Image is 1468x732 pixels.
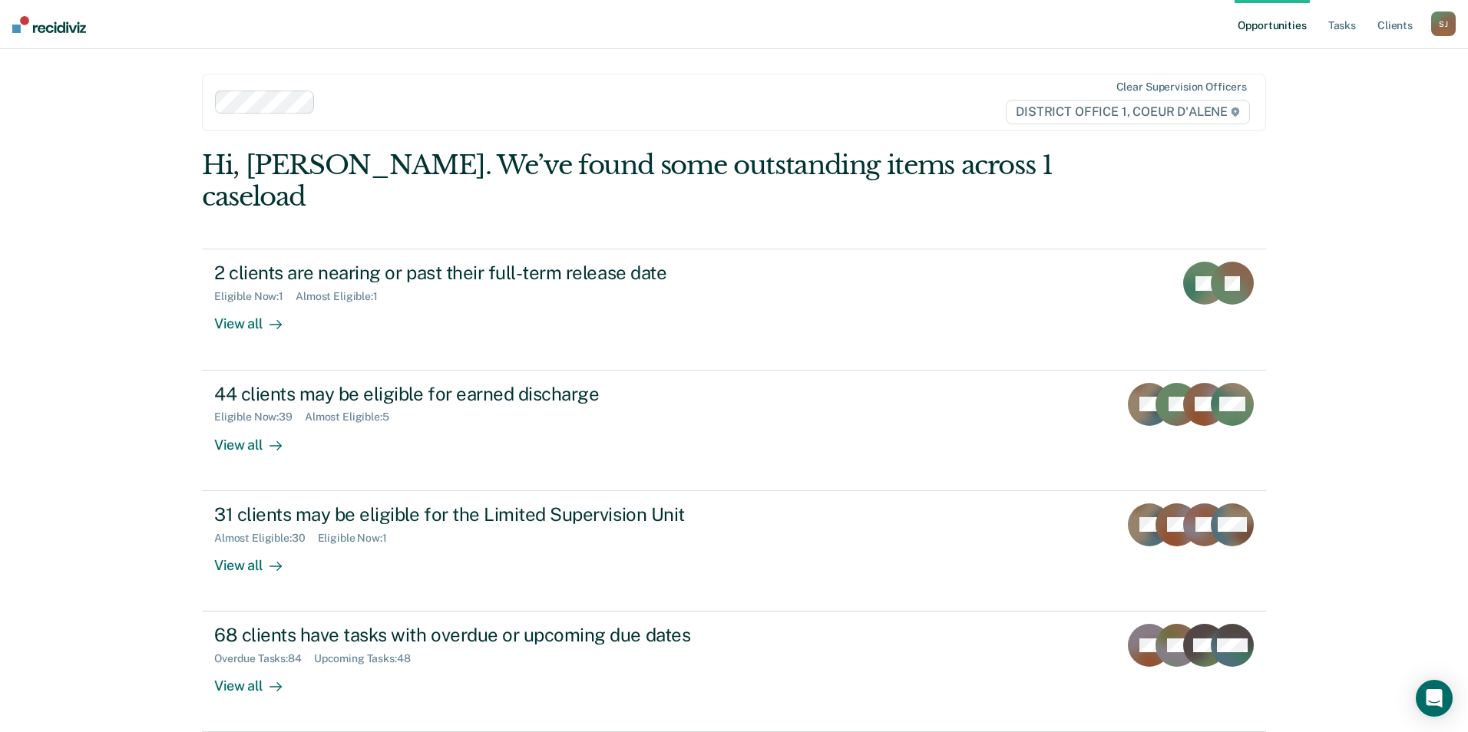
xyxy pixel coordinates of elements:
div: 44 clients may be eligible for earned discharge [214,383,753,405]
div: Eligible Now : 39 [214,411,305,424]
div: 68 clients have tasks with overdue or upcoming due dates [214,624,753,646]
div: View all [214,303,300,333]
a: 31 clients may be eligible for the Limited Supervision UnitAlmost Eligible:30Eligible Now:1View all [202,491,1266,612]
div: Almost Eligible : 30 [214,532,318,545]
div: Almost Eligible : 1 [296,290,390,303]
div: Overdue Tasks : 84 [214,652,314,665]
div: Eligible Now : 1 [318,532,399,545]
button: SJ [1431,12,1456,36]
img: Recidiviz [12,16,86,33]
div: S J [1431,12,1456,36]
a: 44 clients may be eligible for earned dischargeEligible Now:39Almost Eligible:5View all [202,371,1266,491]
div: Hi, [PERSON_NAME]. We’ve found some outstanding items across 1 caseload [202,150,1053,213]
div: 31 clients may be eligible for the Limited Supervision Unit [214,503,753,526]
a: 2 clients are nearing or past their full-term release dateEligible Now:1Almost Eligible:1View all [202,249,1266,370]
div: Upcoming Tasks : 48 [314,652,423,665]
div: View all [214,544,300,574]
div: Eligible Now : 1 [214,290,296,303]
div: 2 clients are nearing or past their full-term release date [214,262,753,284]
span: DISTRICT OFFICE 1, COEUR D'ALENE [1006,100,1250,124]
a: 68 clients have tasks with overdue or upcoming due datesOverdue Tasks:84Upcoming Tasks:48View all [202,612,1266,732]
div: Open Intercom Messenger [1416,680,1453,717]
div: View all [214,424,300,453]
div: Almost Eligible : 5 [305,411,402,424]
div: Clear supervision officers [1116,81,1247,94]
div: View all [214,665,300,695]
